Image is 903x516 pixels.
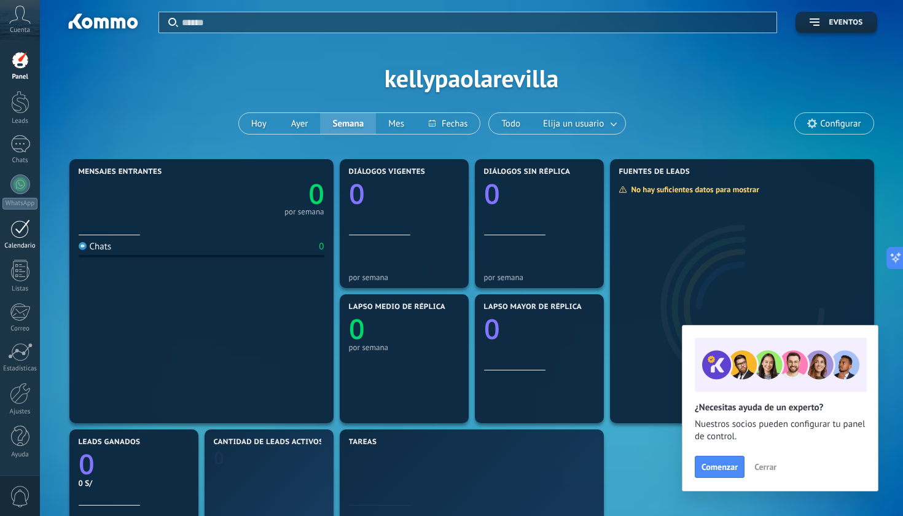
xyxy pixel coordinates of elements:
[349,168,426,176] span: Diálogos vigentes
[79,241,112,252] div: Chats
[349,310,365,348] text: 0
[284,209,324,215] div: por semana
[79,168,162,176] span: Mensajes entrantes
[308,175,324,213] text: 0
[695,418,866,443] span: Nuestros socios pueden configurar tu panel de control.
[214,446,224,470] text: 0
[484,303,582,311] span: Lapso mayor de réplica
[349,273,459,282] div: por semana
[79,242,87,250] img: Chats
[214,438,324,447] span: Cantidad de leads activos
[2,451,38,459] div: Ayuda
[79,478,189,488] div: 0 S/
[349,175,365,213] text: 0
[416,113,480,134] button: Fechas
[79,445,95,483] text: 0
[349,438,377,447] span: Tareas
[820,119,861,129] span: Configurar
[795,12,877,33] button: Eventos
[484,175,500,213] text: 0
[2,285,38,293] div: Listas
[754,463,776,471] span: Cerrar
[695,402,866,413] h2: ¿Necesitas ayuda de un experto?
[2,198,37,209] div: WhatsApp
[79,445,189,483] a: 0
[2,117,38,125] div: Leads
[349,343,459,352] div: por semana
[484,310,500,348] text: 0
[10,26,30,34] span: Cuenta
[489,113,533,134] button: Todo
[349,303,446,311] span: Lapso medio de réplica
[2,73,38,81] div: Panel
[484,273,595,282] div: por semana
[279,113,321,134] button: Ayer
[239,113,279,134] button: Hoy
[320,113,376,134] button: Semana
[376,113,416,134] button: Mes
[829,18,862,27] span: Eventos
[319,241,324,252] div: 0
[695,456,745,478] button: Comenzar
[749,458,782,476] button: Cerrar
[2,325,38,333] div: Correo
[201,175,324,213] a: 0
[702,463,738,471] span: Comenzar
[2,408,38,416] div: Ajustes
[2,365,38,373] div: Estadísticas
[619,168,690,176] span: Fuentes de leads
[79,438,141,447] span: Leads ganados
[533,113,625,134] button: Elija un usuario
[2,242,38,250] div: Calendario
[541,115,606,132] span: Elija un usuario
[619,184,768,195] div: No hay suficientes datos para mostrar
[2,157,38,165] div: Chats
[484,168,571,176] span: Diálogos sin réplica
